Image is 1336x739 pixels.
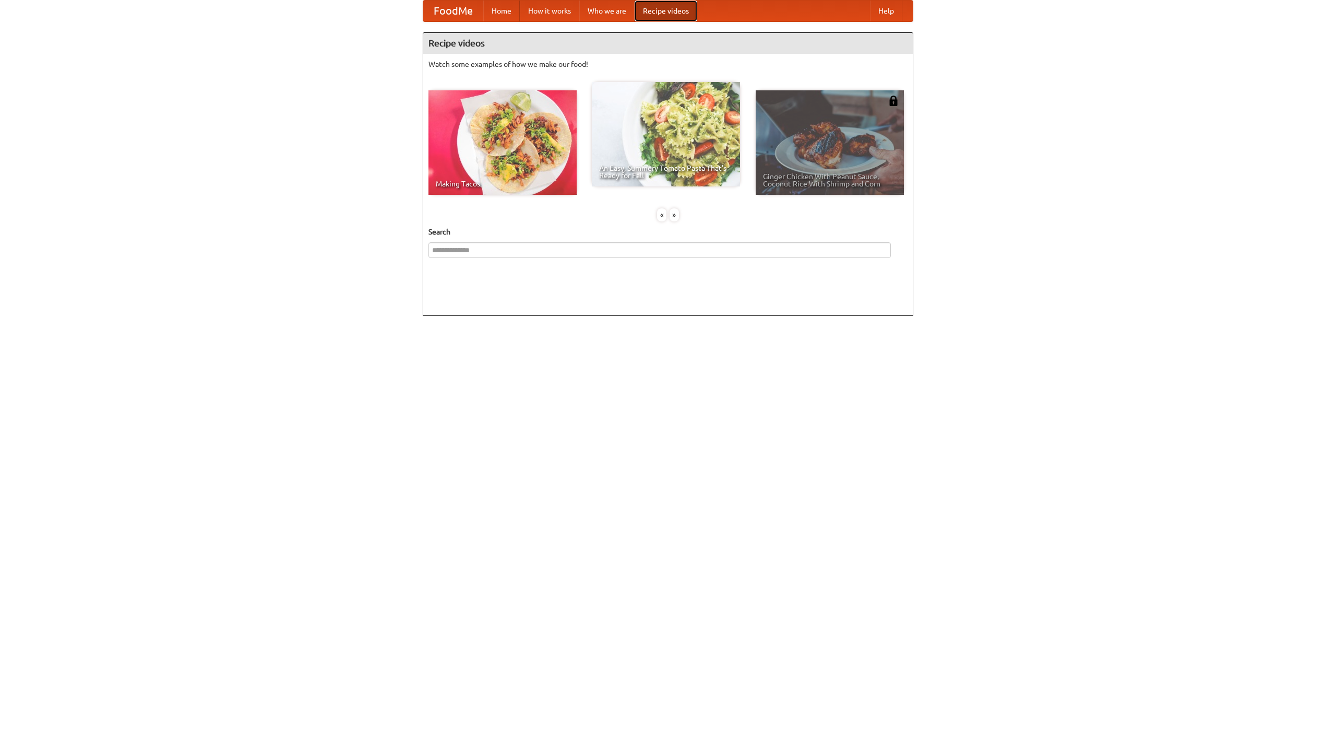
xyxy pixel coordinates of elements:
div: « [657,208,666,221]
div: » [670,208,679,221]
a: How it works [520,1,579,21]
span: Making Tacos [436,180,569,187]
a: Who we are [579,1,635,21]
a: Recipe videos [635,1,697,21]
a: FoodMe [423,1,483,21]
p: Watch some examples of how we make our food! [428,59,908,69]
a: Making Tacos [428,90,577,195]
a: Help [870,1,902,21]
a: Home [483,1,520,21]
span: An Easy, Summery Tomato Pasta That's Ready for Fall [599,165,733,179]
h4: Recipe videos [423,33,913,54]
a: An Easy, Summery Tomato Pasta That's Ready for Fall [592,82,740,186]
img: 483408.png [888,96,899,106]
h5: Search [428,227,908,237]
